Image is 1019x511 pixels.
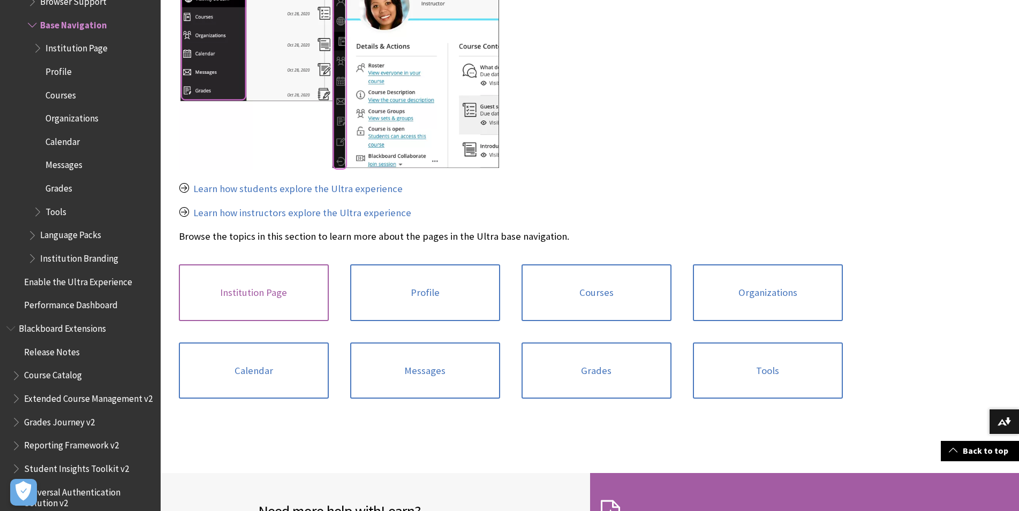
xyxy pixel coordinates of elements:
a: Learn how instructors explore the Ultra experience [193,207,411,219]
span: Grades Journey v2 [24,413,95,428]
span: Organizations [46,109,99,124]
a: Institution Page [179,264,329,321]
a: Profile [350,264,500,321]
span: Institution Page [46,39,108,54]
span: Courses [46,86,76,101]
span: Release Notes [24,343,80,357]
span: Extended Course Management v2 [24,390,153,404]
a: Messages [350,342,500,399]
a: Grades [522,342,671,399]
span: Enable the Ultra Experience [24,273,132,287]
a: Calendar [179,342,329,399]
span: Universal Authentication Solution v2 [24,483,153,508]
span: Profile [46,63,72,77]
span: Messages [46,156,82,171]
span: Calendar [46,133,80,147]
nav: Book outline for Blackboard Extensions [6,319,154,508]
a: Courses [522,264,671,321]
span: Grades [46,179,72,194]
span: Student Insights Toolkit v2 [24,460,129,474]
button: Open Preferences [10,479,37,506]
a: Tools [693,342,843,399]
a: Learn how students explore the Ultra experience [193,182,403,195]
span: Tools [46,203,66,217]
span: Course Catalog [24,367,82,381]
p: Browse the topics in this section to learn more about the pages in the Ultra base navigation. [179,230,843,243]
a: Back to top [941,441,1019,461]
span: Reporting Framework v2 [24,437,119,451]
span: Institution Branding [40,249,118,264]
span: Base Navigation [40,16,107,30]
a: Organizations [693,264,843,321]
span: Language Packs [40,226,101,241]
span: Performance Dashboard [24,296,118,311]
span: Blackboard Extensions [19,319,106,334]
